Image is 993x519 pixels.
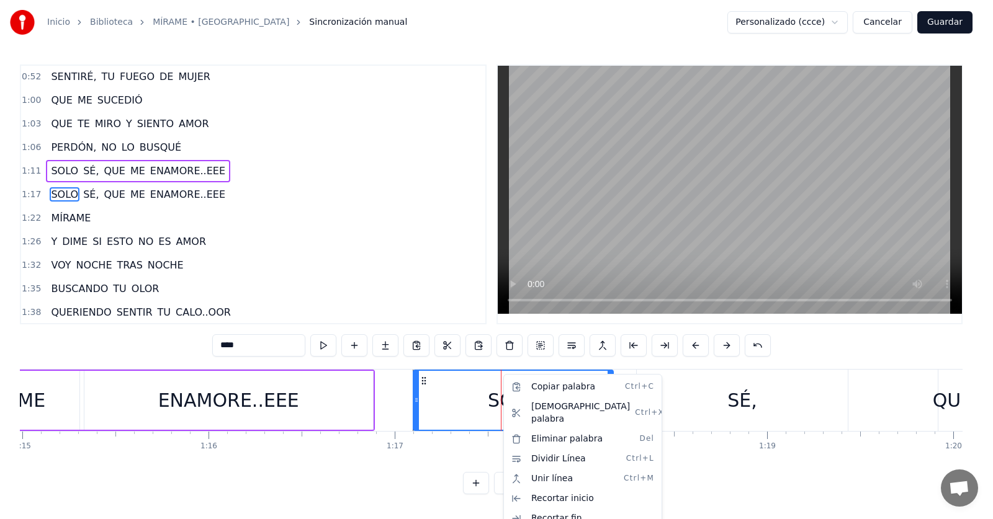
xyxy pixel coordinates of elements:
span: Ctrl+C [625,382,654,392]
span: Ctrl+M [624,474,654,484]
span: Ctrl+L [626,454,654,464]
div: Copiar palabra [506,377,659,397]
div: Eliminar palabra [506,429,659,449]
div: Unir línea [506,469,659,489]
span: Del [639,434,654,444]
div: Recortar inicio [506,489,659,508]
div: Dividir Línea [506,449,659,469]
div: [DEMOGRAPHIC_DATA] palabra [506,397,659,429]
span: Ctrl+X [635,408,664,418]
